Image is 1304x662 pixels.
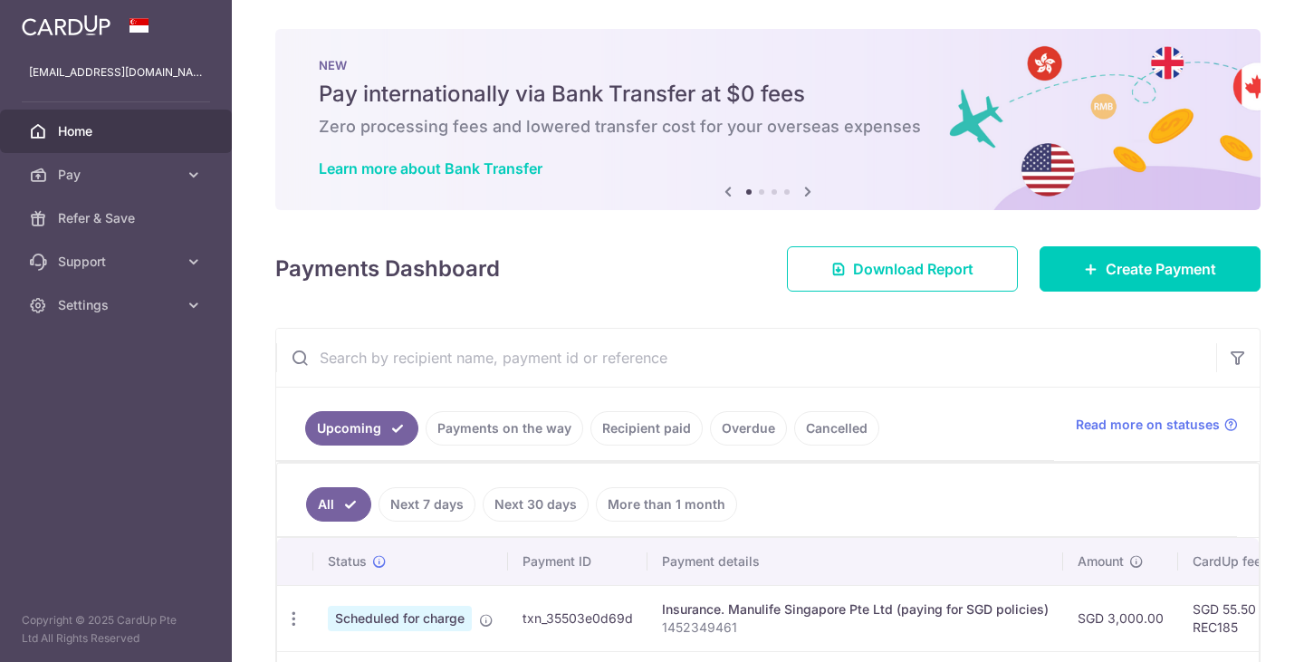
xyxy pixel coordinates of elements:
[853,258,973,280] span: Download Report
[319,80,1217,109] h5: Pay internationally via Bank Transfer at $0 fees
[590,411,703,446] a: Recipient paid
[1178,585,1296,651] td: SGD 55.50 REC185
[22,14,110,36] img: CardUp
[319,116,1217,138] h6: Zero processing fees and lowered transfer cost for your overseas expenses
[1106,258,1216,280] span: Create Payment
[1078,552,1124,571] span: Amount
[58,253,177,271] span: Support
[275,29,1261,210] img: Bank transfer banner
[58,209,177,227] span: Refer & Save
[29,63,203,82] p: [EMAIL_ADDRESS][DOMAIN_NAME]
[787,246,1018,292] a: Download Report
[794,411,879,446] a: Cancelled
[276,329,1216,387] input: Search by recipient name, payment id or reference
[662,600,1049,619] div: Insurance. Manulife Singapore Pte Ltd (paying for SGD policies)
[58,122,177,140] span: Home
[662,619,1049,637] p: 1452349461
[379,487,475,522] a: Next 7 days
[319,159,542,177] a: Learn more about Bank Transfer
[647,538,1063,585] th: Payment details
[710,411,787,446] a: Overdue
[596,487,737,522] a: More than 1 month
[1193,552,1261,571] span: CardUp fee
[508,585,647,651] td: txn_35503e0d69d
[305,411,418,446] a: Upcoming
[58,166,177,184] span: Pay
[1040,246,1261,292] a: Create Payment
[1063,585,1178,651] td: SGD 3,000.00
[426,411,583,446] a: Payments on the way
[1076,416,1238,434] a: Read more on statuses
[306,487,371,522] a: All
[58,296,177,314] span: Settings
[328,552,367,571] span: Status
[508,538,647,585] th: Payment ID
[319,58,1217,72] p: NEW
[1076,416,1220,434] span: Read more on statuses
[328,606,472,631] span: Scheduled for charge
[483,487,589,522] a: Next 30 days
[275,253,500,285] h4: Payments Dashboard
